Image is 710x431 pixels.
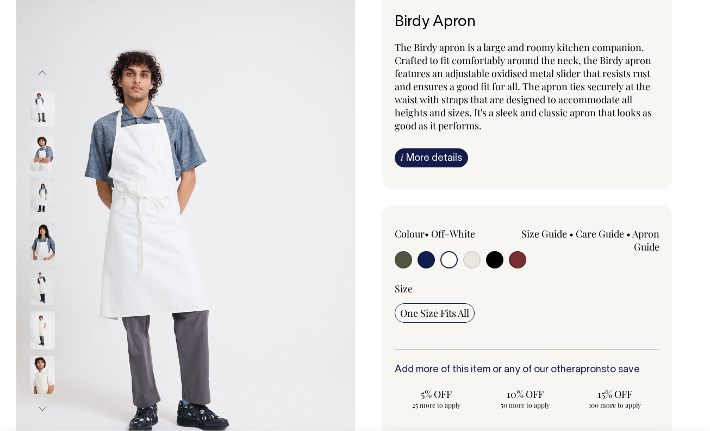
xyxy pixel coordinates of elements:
a: Size Guide [521,227,567,240]
span: One Size Fits All [400,307,469,320]
h6: Add more of this item or any of our other to save [395,365,659,376]
a: Apron Guide [632,227,659,253]
span: The Birdy apron is a large and roomy kitchen companion. Crafted to fit comfortably around the nec... [395,41,652,132]
img: off-white [30,222,55,260]
img: off-white [30,177,55,215]
input: 15% OFF 100 more to apply [574,384,656,413]
div: Size [395,282,659,295]
div: Colour [395,227,501,240]
img: off-white [30,133,55,171]
span: 15% OFF [579,388,651,401]
label: Off-White [431,227,475,240]
span: • [569,227,574,240]
img: natural [30,355,55,393]
span: • [626,227,631,240]
img: natural [30,311,55,349]
span: 5% OFF [400,388,472,401]
input: 5% OFF 25 more to apply [395,384,477,413]
a: iMore details [395,148,468,167]
a: aprons [575,365,606,374]
input: One Size Fits All [395,303,475,323]
button: Next [34,397,51,421]
button: Previous [34,61,51,85]
a: Care Guide [576,227,624,240]
img: natural [30,266,55,304]
h1: Birdy Apron [395,14,659,31]
span: 50 more to apply [489,401,561,409]
input: 10% OFF 50 more to apply [484,384,566,413]
span: 25 more to apply [400,401,472,409]
span: • [425,227,429,240]
span: i [401,152,403,163]
span: 100 more to apply [579,401,651,409]
span: 10% OFF [489,388,561,401]
img: off-white [30,88,55,126]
